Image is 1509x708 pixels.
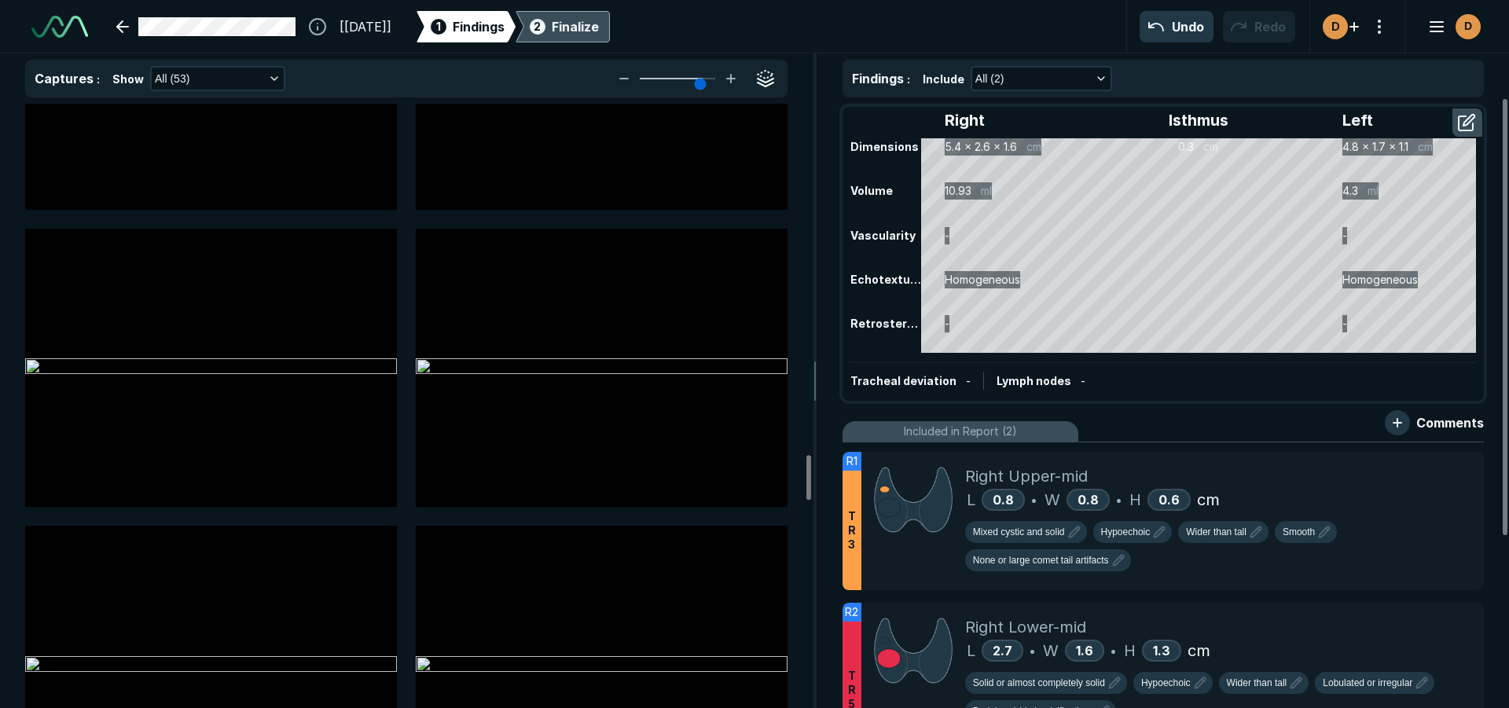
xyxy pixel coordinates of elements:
img: DAAAAAElFTkSuQmCC [874,464,953,534]
button: avatar-name [1418,11,1484,42]
span: W [1043,639,1059,662]
span: Include [923,71,964,87]
span: 1 [436,18,441,35]
span: D [1331,18,1340,35]
span: Hypoechoic [1101,525,1151,539]
span: cm [1197,488,1220,512]
span: Hypoechoic [1141,676,1191,690]
span: 2.7 [993,643,1012,658]
span: • [1111,641,1116,660]
span: cm [1188,639,1210,662]
span: : [97,72,100,86]
span: : [907,72,910,86]
span: [[DATE]] [340,17,391,36]
span: Solid or almost completely solid [973,676,1105,690]
span: None or large comet tail artifacts [973,553,1109,567]
span: 1.3 [1153,643,1170,658]
span: T R 3 [848,509,856,552]
span: Lobulated or irregular [1323,676,1412,690]
span: Smooth [1283,525,1315,539]
span: 0.8 [1078,492,1099,508]
div: avatar-name [1456,14,1481,39]
div: 2Finalize [516,11,610,42]
span: All (2) [975,70,1004,87]
span: - [966,374,971,387]
span: 1.6 [1076,643,1093,658]
span: Findings [453,17,505,36]
span: H [1129,488,1141,512]
button: Redo [1223,11,1295,42]
span: W [1045,488,1060,512]
div: Finalize [552,17,599,36]
span: 2 [534,18,541,35]
span: Mixed cystic and solid [973,525,1065,539]
img: N4AAAAGSURBVAMAM6rWIGwfpsYAAAAASUVORK5CYII= [874,615,953,685]
span: • [1030,641,1035,660]
span: R1 [846,453,857,470]
span: Tracheal deviation [850,374,956,387]
span: All (53) [155,70,189,87]
span: Right Lower-mid [965,615,1086,639]
span: L [967,639,975,662]
span: 0.6 [1158,492,1180,508]
div: avatar-name [1323,14,1348,39]
span: Show [112,71,144,87]
span: • [1116,490,1122,509]
span: Findings [852,71,904,86]
span: Included in Report (2) [904,423,1017,440]
img: See-Mode Logo [31,16,88,38]
span: Wider than tall [1227,676,1287,690]
span: 0.8 [993,492,1014,508]
span: D [1464,18,1472,35]
span: Comments [1416,413,1484,432]
span: Right Upper-mid [965,464,1088,488]
span: Captures [35,71,94,86]
span: H [1124,639,1136,662]
span: Wider than tall [1186,525,1246,539]
button: Undo [1140,11,1213,42]
div: 1Findings [417,11,516,42]
span: - [1081,374,1085,387]
span: R2 [845,603,858,621]
span: • [1031,490,1037,509]
span: Lymph nodes [997,374,1071,387]
li: R1TR3Right Upper-midL0.8•W0.8•H0.6cm [843,452,1484,590]
span: L [967,488,975,512]
a: See-Mode Logo [25,9,94,44]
